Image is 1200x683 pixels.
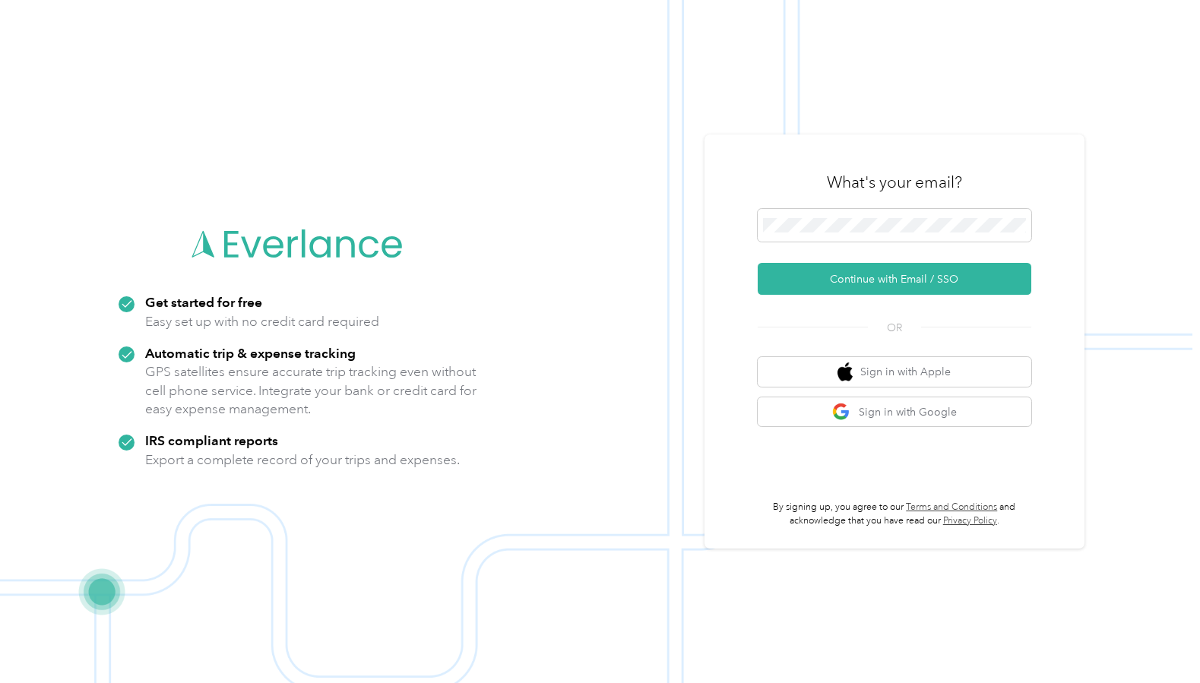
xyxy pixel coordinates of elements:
iframe: Everlance-gr Chat Button Frame [1115,598,1200,683]
strong: IRS compliant reports [145,432,278,448]
strong: Get started for free [145,294,262,310]
p: Easy set up with no credit card required [145,312,379,331]
span: OR [868,320,921,336]
button: Continue with Email / SSO [758,263,1031,295]
img: apple logo [837,362,853,381]
p: Export a complete record of your trips and expenses. [145,451,460,470]
button: google logoSign in with Google [758,397,1031,427]
strong: Automatic trip & expense tracking [145,345,356,361]
button: apple logoSign in with Apple [758,357,1031,387]
h3: What's your email? [827,172,962,193]
img: google logo [832,403,851,422]
p: By signing up, you agree to our and acknowledge that you have read our . [758,501,1031,527]
p: GPS satellites ensure accurate trip tracking even without cell phone service. Integrate your bank... [145,362,477,419]
a: Privacy Policy [943,515,997,526]
a: Terms and Conditions [906,501,997,513]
